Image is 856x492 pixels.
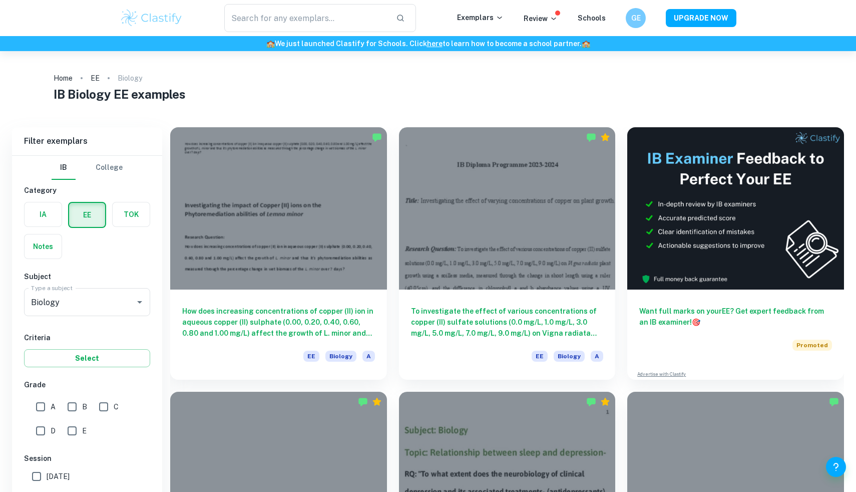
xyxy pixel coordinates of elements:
p: Exemplars [457,12,504,23]
h6: Criteria [24,332,150,343]
div: Filter type choice [52,156,123,180]
button: Select [24,349,150,367]
a: How does increasing concentrations of copper (II) ion in aqueous copper (II) sulphate (0.00, 0.20... [170,127,387,380]
span: Biology [554,351,585,362]
button: College [96,156,123,180]
label: Type a subject [31,284,73,292]
img: Marked [586,397,596,407]
div: Premium [372,397,382,407]
span: 🏫 [266,40,275,48]
img: Marked [358,397,368,407]
a: Advertise with Clastify [637,371,686,378]
img: Thumbnail [627,127,844,290]
button: EE [69,203,105,227]
h6: How does increasing concentrations of copper (II) ion in aqueous copper (II) sulphate (0.00, 0.20... [182,306,375,339]
h6: Filter exemplars [12,127,162,155]
span: B [82,401,87,412]
a: Want full marks on yourEE? Get expert feedback from an IB examiner!PromotedAdvertise with Clastify [627,127,844,380]
button: UPGRADE NOW [666,9,736,27]
span: EE [303,351,319,362]
h6: Subject [24,271,150,282]
h6: To investigate the effect of various concentrations of copper (II) sulfate solutions (0.0 mg/L, 1... [411,306,604,339]
h6: GE [630,13,642,24]
img: Marked [372,132,382,142]
a: here [427,40,443,48]
h6: We just launched Clastify for Schools. Click to learn how to become a school partner. [2,38,854,49]
span: A [51,401,56,412]
a: EE [91,71,100,85]
a: Home [54,71,73,85]
span: 🏫 [582,40,590,48]
p: Biology [118,73,142,84]
p: Review [524,13,558,24]
img: Clastify logo [120,8,183,28]
span: 🎯 [692,318,700,326]
input: Search for any exemplars... [224,4,388,32]
button: Help and Feedback [826,457,846,477]
span: D [51,425,56,436]
img: Marked [586,132,596,142]
span: Promoted [792,340,832,351]
span: A [362,351,375,362]
div: Premium [600,132,610,142]
span: Biology [325,351,356,362]
div: Premium [600,397,610,407]
button: GE [626,8,646,28]
button: Notes [25,234,62,259]
span: C [114,401,119,412]
h1: IB Biology EE examples [54,85,802,103]
h6: Grade [24,379,150,390]
span: [DATE] [47,471,70,482]
h6: Want full marks on your EE ? Get expert feedback from an IB examiner! [639,306,832,328]
span: A [591,351,603,362]
button: IA [25,202,62,226]
a: To investigate the effect of various concentrations of copper (II) sulfate solutions (0.0 mg/L, 1... [399,127,616,380]
span: E [82,425,87,436]
button: IB [52,156,76,180]
img: Marked [829,397,839,407]
h6: Session [24,453,150,464]
span: EE [532,351,548,362]
button: TOK [113,202,150,226]
h6: Category [24,185,150,196]
a: Schools [578,14,606,22]
button: Open [133,295,147,309]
